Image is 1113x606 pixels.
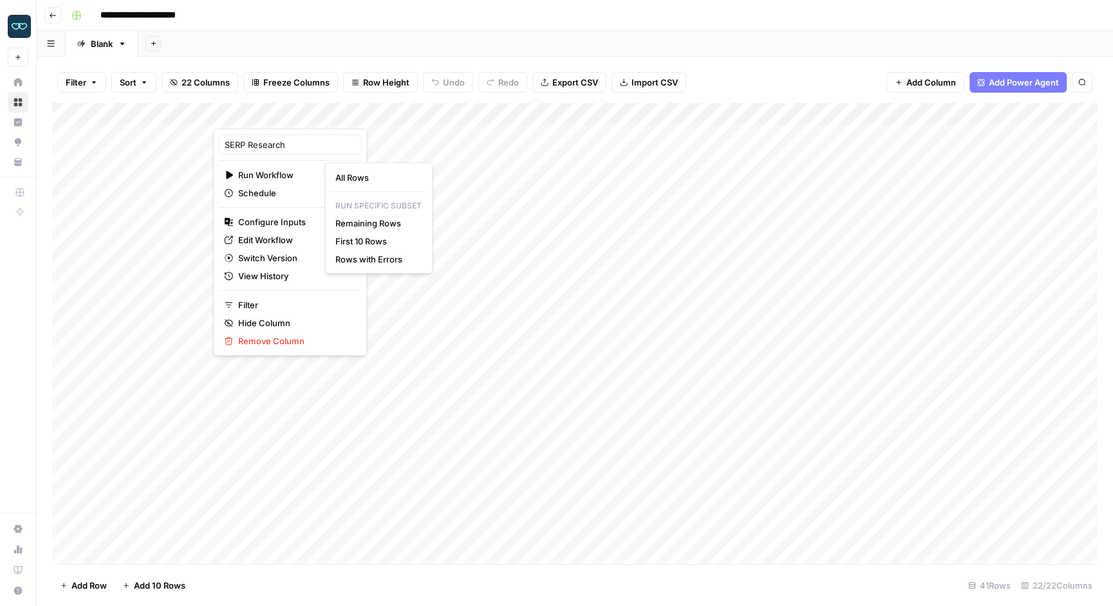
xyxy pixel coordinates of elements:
p: Run Specific Subset [330,197,427,214]
span: Rows with Errors [335,253,416,266]
span: Remaining Rows [335,217,416,230]
span: Run Workflow [238,169,338,181]
span: First 10 Rows [335,235,416,248]
span: All Rows [335,171,416,184]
